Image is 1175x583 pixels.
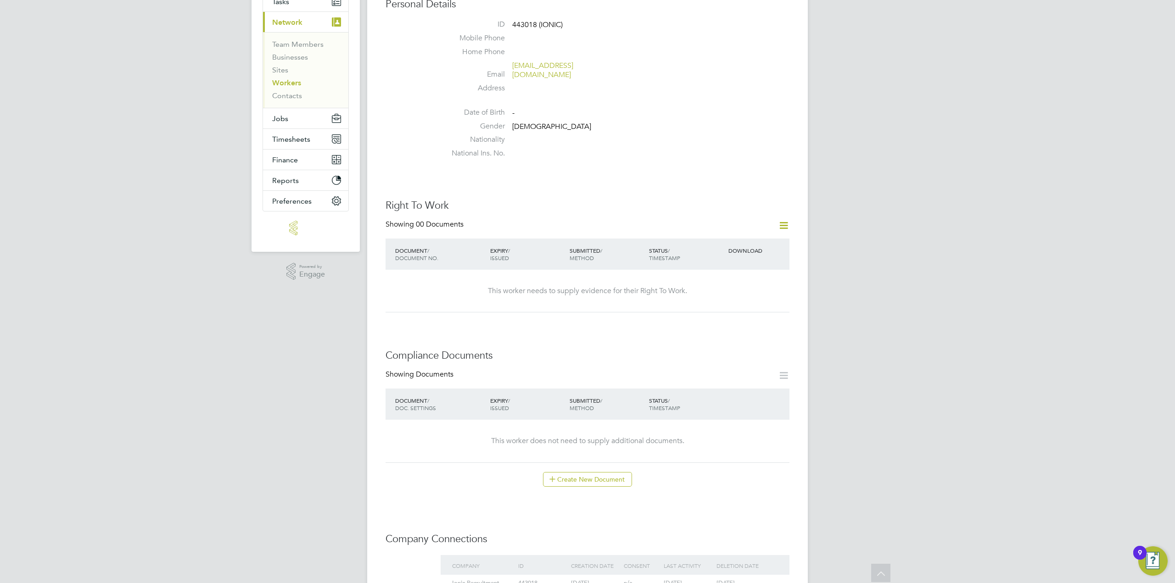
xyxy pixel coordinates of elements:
[272,40,324,49] a: Team Members
[286,263,325,280] a: Powered byEngage
[272,197,312,205] span: Preferences
[570,254,594,261] span: METHOD
[512,122,591,131] span: [DEMOGRAPHIC_DATA]
[668,247,670,254] span: /
[395,286,780,296] div: This worker needs to supply evidence for their Right To Work.
[600,247,602,254] span: /
[714,555,767,576] div: Deletion date
[386,199,789,212] h3: Right To Work
[263,12,348,32] button: Network
[299,263,325,271] span: Powered by
[272,91,302,100] a: Contacts
[263,129,348,149] button: Timesheets
[647,242,726,266] div: STATUS
[661,555,714,576] div: Last activity
[416,220,464,229] span: 00 Documents
[726,242,789,259] div: DOWNLOAD
[668,397,670,404] span: /
[441,149,505,158] label: National Ins. No.
[441,33,505,43] label: Mobile Phone
[649,254,680,261] span: TIMESTAMP
[490,404,509,411] span: ISSUED
[386,523,789,546] h3: Company Connections
[567,392,647,416] div: SUBMITTED
[441,47,505,57] label: Home Phone
[386,349,789,362] h3: Compliance Documents
[263,32,348,108] div: Network
[441,122,505,131] label: Gender
[441,70,505,79] label: Email
[272,53,308,61] a: Businesses
[272,155,298,164] span: Finance
[570,404,594,411] span: METHOD
[1138,553,1142,565] div: 9
[649,404,680,411] span: TIMESTAMP
[395,404,436,411] span: DOC. SETTINGS
[512,108,515,117] span: -
[441,83,505,93] label: Address
[272,66,288,74] a: Sites
[427,397,429,404] span: /
[263,108,348,128] button: Jobs
[272,78,301,87] a: Workers
[272,176,299,185] span: Reports
[263,170,348,190] button: Reports
[272,135,310,144] span: Timesheets
[450,555,516,576] div: Company
[441,108,505,117] label: Date of Birth
[512,61,573,80] a: [EMAIL_ADDRESS][DOMAIN_NAME]
[516,555,569,576] div: ID
[490,254,509,261] span: ISSUED
[272,18,302,27] span: Network
[272,114,288,123] span: Jobs
[569,555,621,576] div: Creation Date
[600,397,602,404] span: /
[441,135,505,144] label: Nationality
[508,397,510,404] span: /
[289,221,322,235] img: engage-logo-retina.png
[508,247,510,254] span: /
[512,20,563,29] span: 443018 (IONIC)
[647,392,726,416] div: STATUS
[393,242,488,266] div: DOCUMENT
[263,221,349,235] a: Go to home page
[621,555,661,576] div: Consent
[543,472,632,487] button: Create New Document
[488,242,567,266] div: EXPIRY
[263,150,348,170] button: Finance
[393,392,488,416] div: DOCUMENT
[263,191,348,211] button: Preferences
[441,20,505,29] label: ID
[386,370,455,379] div: Showing
[567,242,647,266] div: SUBMITTED
[416,370,453,379] span: Documents
[1138,546,1168,576] button: Open Resource Center, 9 new notifications
[299,271,325,278] span: Engage
[427,247,429,254] span: /
[386,220,465,229] div: Showing
[395,436,780,446] div: This worker does not need to supply additional documents.
[488,392,567,416] div: EXPIRY
[395,254,438,261] span: DOCUMENT NO.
